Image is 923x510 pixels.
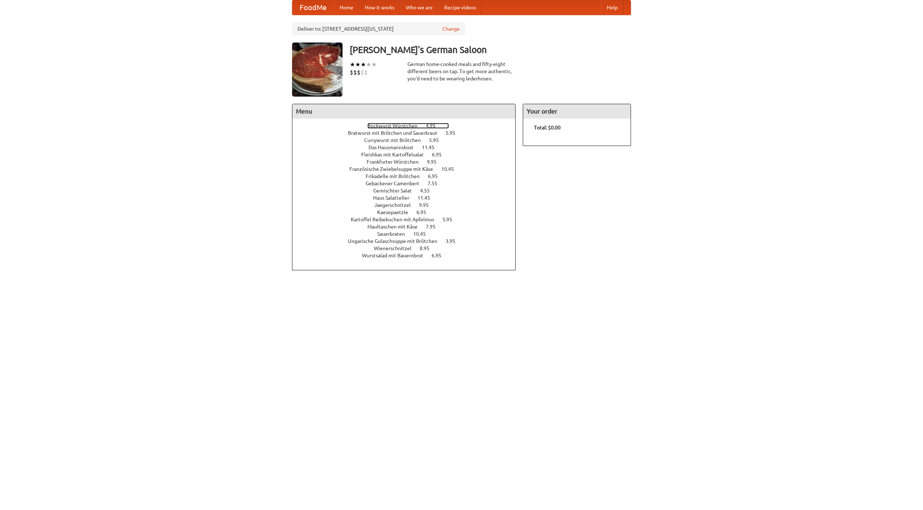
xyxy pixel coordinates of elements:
[374,245,419,251] span: Wienerschnitzel
[351,217,441,222] span: Kartoffel Reibekuchen mit Apfelmus
[377,231,412,237] span: Sauerbraten
[355,61,361,68] li: ★
[367,159,450,165] a: Frankfurter Würstchen 9.95
[350,68,353,76] li: $
[442,217,459,222] span: 5.95
[348,130,445,136] span: Bratwurst mit Brötchen und Sauerkraut
[368,145,448,150] a: Das Hausmannskost 11.45
[420,245,437,251] span: 8.95
[334,0,359,15] a: Home
[366,181,427,186] span: Gebackener Camenbert
[442,25,460,32] a: Change
[373,188,443,194] a: Gemischter Salat 4.55
[427,159,444,165] span: 9.95
[420,188,437,194] span: 4.55
[366,181,451,186] a: Gebackener Camenbert 7.55
[367,123,449,129] a: Bockwurst Würstchen 4.95
[367,159,426,165] span: Frankfurter Würstchen
[441,166,461,172] span: 10.45
[367,123,425,129] span: Bockwurst Würstchen
[374,202,418,208] span: Jaegerschnitzel
[446,238,463,244] span: 3.95
[292,104,515,119] h4: Menu
[350,61,355,68] li: ★
[362,253,455,258] a: Wurstsalad mit Bauernbrot 6.95
[377,209,440,215] a: Kaesepaetzle 6.95
[377,231,439,237] a: Sauerbraten 10.45
[364,137,452,143] a: Currywurst mit Brötchen 5.95
[361,152,431,158] span: Fleishkas mit Kartoffelsalat
[367,224,425,230] span: Maultaschen mit Käse
[361,61,366,68] li: ★
[364,68,368,76] li: $
[428,173,445,179] span: 6.95
[348,238,445,244] span: Ungarische Gulaschsuppe mit Brötchen
[534,125,561,130] b: Total: $0.00
[426,123,443,129] span: 4.95
[601,0,623,15] a: Help
[359,0,400,15] a: How it works
[366,173,427,179] span: Frikadelle mit Brötchen
[357,68,361,76] li: $
[361,152,455,158] a: Fleishkas mit Kartoffelsalat 6.95
[377,209,415,215] span: Kaesepaetzle
[523,104,631,119] h4: Your order
[366,173,451,179] a: Frikadelle mit Brötchen 6.95
[292,43,343,97] img: angular.jpg
[349,166,467,172] a: Französische Zwiebelsuppe mit Käse 10.45
[349,166,440,172] span: Französische Zwiebelsuppe mit Käse
[416,209,433,215] span: 6.95
[371,61,377,68] li: ★
[374,245,443,251] a: Wienerschnitzel 8.95
[418,195,437,201] span: 11.45
[373,195,416,201] span: Haus Salatteller
[351,217,465,222] a: Kartoffel Reibekuchen mit Apfelmus 5.95
[350,43,631,57] h3: [PERSON_NAME]'s German Saloon
[438,0,482,15] a: Recipe videos
[367,224,449,230] a: Maultaschen mit Käse 7.95
[432,253,449,258] span: 6.95
[413,231,433,237] span: 10.45
[419,202,436,208] span: 9.95
[432,152,449,158] span: 6.95
[292,22,465,35] div: Deliver to: [STREET_ADDRESS][US_STATE]
[361,68,364,76] li: $
[373,188,419,194] span: Gemischter Salat
[353,68,357,76] li: $
[422,145,442,150] span: 11.45
[429,137,446,143] span: 5.95
[428,181,445,186] span: 7.55
[400,0,438,15] a: Who we are
[348,238,469,244] a: Ungarische Gulaschsuppe mit Brötchen 3.95
[368,145,421,150] span: Das Hausmannskost
[446,130,463,136] span: 5.95
[348,130,469,136] a: Bratwurst mit Brötchen und Sauerkraut 5.95
[374,202,442,208] a: Jaegerschnitzel 9.95
[292,0,334,15] a: FoodMe
[366,61,371,68] li: ★
[407,61,516,82] div: German home-cooked meals and fifty-eight different beers on tap. To get more authentic, you'd nee...
[426,224,443,230] span: 7.95
[362,253,430,258] span: Wurstsalad mit Bauernbrot
[373,195,443,201] a: Haus Salatteller 11.45
[364,137,428,143] span: Currywurst mit Brötchen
